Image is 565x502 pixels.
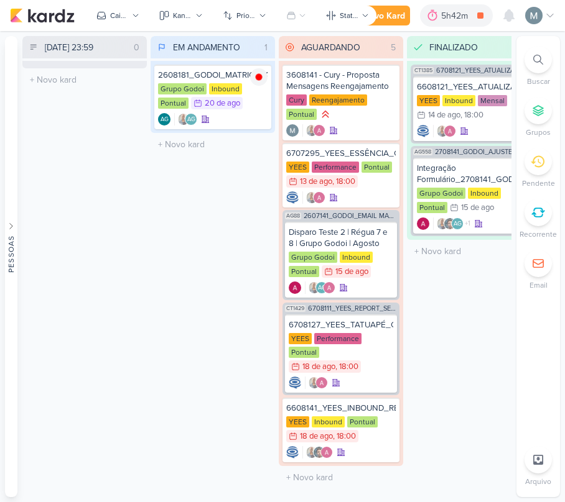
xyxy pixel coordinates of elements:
[286,403,396,414] div: 6608141_YEES_INBOUND_REVISÃO_INTEGRAÇÃO_CRM_CV
[527,76,550,87] p: Buscar
[464,219,470,229] span: +1
[444,217,456,230] img: Nelito Junior
[520,229,557,240] p: Recorrente
[313,446,325,459] img: Nelito Junior
[417,81,521,93] div: 6608121_YEES_ATUALIZAR_EVOLUÇÃO_DE_OBRA_INBOUND
[289,333,312,344] div: YEES
[526,127,551,138] p: Grupos
[314,333,362,344] div: Performance
[286,124,299,137] div: Criador(a): Mariana Amorim
[319,108,332,121] div: Prioridade Alta
[441,9,472,22] div: 5h42m
[417,188,465,199] div: Grupo Godoi
[286,162,309,173] div: YEES
[302,124,325,137] div: Colaboradores: Iara Santos, Alessandra Gomes
[460,111,483,119] div: , 18:00
[417,125,429,137] img: Caroline Traven De Andrade
[436,125,449,137] img: Iara Santos
[289,252,337,263] div: Grupo Godoi
[289,227,393,249] div: Disparo Teste 2 | Régua 7 e 8 | Grupo Godoi | Agosto
[444,125,456,137] img: Alessandra Gomes
[417,217,429,230] img: Alessandra Gomes
[177,113,190,125] img: Iara Santos
[315,376,328,389] img: Alessandra Gomes
[522,178,555,189] p: Pendente
[320,446,333,459] img: Alessandra Gomes
[347,416,378,427] div: Pontual
[300,432,333,440] div: 18 de ago
[308,376,320,389] img: Iara Santos
[289,281,301,294] div: Criador(a): Alessandra Gomes
[153,135,273,153] input: + Novo kard
[304,212,397,219] span: 2607141_GODOI_EMAIL MARKETING_AGOSTO
[315,281,328,294] div: Aline Gimenez Graciano
[302,191,325,204] div: Colaboradores: Iara Santos, Alessandra Gomes
[478,95,507,106] div: Mensal
[333,432,356,440] div: , 18:00
[259,41,273,54] div: 1
[305,376,328,389] div: Colaboradores: Iara Santos, Alessandra Gomes
[341,6,410,25] button: Novo Kard
[161,117,169,123] p: AG
[335,268,368,276] div: 15 de ago
[158,113,170,125] div: Aline Gimenez Graciano
[302,363,335,371] div: 18 de ago
[286,109,317,120] div: Pontual
[435,148,525,155] span: 2708141_GODOI_AJUSTES_REUNIÃO_AB_SABIN_13.08
[158,98,189,109] div: Pontual
[5,36,17,497] button: Pessoas
[286,94,307,106] div: Cury
[286,124,299,137] img: Mariana Amorim
[286,191,299,204] img: Caroline Traven De Andrade
[454,221,462,227] p: AG
[185,113,197,125] div: Aline Gimenez Graciano
[25,71,144,89] input: + Novo kard
[413,67,434,74] span: CT1385
[286,416,309,427] div: YEES
[158,83,207,94] div: Grupo Godoi
[386,41,401,54] div: 5
[312,162,359,173] div: Performance
[516,46,560,87] li: Ctrl + F
[308,305,397,312] span: 6708111_YEES_REPORT_SEMANAL_12.08
[417,163,521,185] div: Integração Formulário_2708141_GODOI_AJUSTAR_FORMULÁRIO_AB
[289,281,301,294] img: Alessandra Gomes
[300,178,332,186] div: 13 de ago
[289,376,301,389] div: Criador(a): Caroline Traven De Andrade
[209,83,242,94] div: Inbound
[306,446,318,459] img: Iara Santos
[250,68,268,86] img: tracking
[363,9,405,22] div: Novo Kard
[417,125,429,137] div: Criador(a): Caroline Traven De Andrade
[6,235,17,273] div: Pessoas
[205,99,240,107] div: 20 de ago
[451,217,464,230] div: Aline Gimenez Graciano
[442,95,475,106] div: Inbound
[129,41,144,54] div: 0
[306,124,318,137] img: Iara Santos
[433,217,470,230] div: Colaboradores: Iara Santos, Nelito Junior, Aline Gimenez Graciano, Alessandra Gomes
[417,95,440,106] div: YEES
[308,281,320,294] img: Iara Santos
[302,446,333,459] div: Colaboradores: Iara Santos, Nelito Junior, Alessandra Gomes
[158,70,268,81] div: 2608181_GODOI_MATRICULADOS_AGOSTO
[318,285,326,291] p: AG
[417,217,429,230] div: Criador(a): Alessandra Gomes
[525,7,543,24] img: Mariana Amorim
[286,191,299,204] div: Criador(a): Caroline Traven De Andrade
[362,162,392,173] div: Pontual
[286,148,396,159] div: 6707295_YEES_ESSÊNCIA_CAMPOLIM_CLIENTE_OCULTO
[323,281,335,294] img: Alessandra Gomes
[286,446,299,459] img: Caroline Traven De Andrade
[158,113,170,125] div: Criador(a): Aline Gimenez Graciano
[289,266,319,277] div: Pontual
[306,191,318,204] img: Iara Santos
[187,117,195,123] p: AG
[174,113,197,125] div: Colaboradores: Iara Santos, Aline Gimenez Graciano
[433,125,456,137] div: Colaboradores: Iara Santos, Alessandra Gomes
[436,217,449,230] img: Iara Santos
[285,305,306,312] span: CT1429
[285,212,301,219] span: AG88
[281,468,401,486] input: + Novo kard
[525,476,551,487] p: Arquivo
